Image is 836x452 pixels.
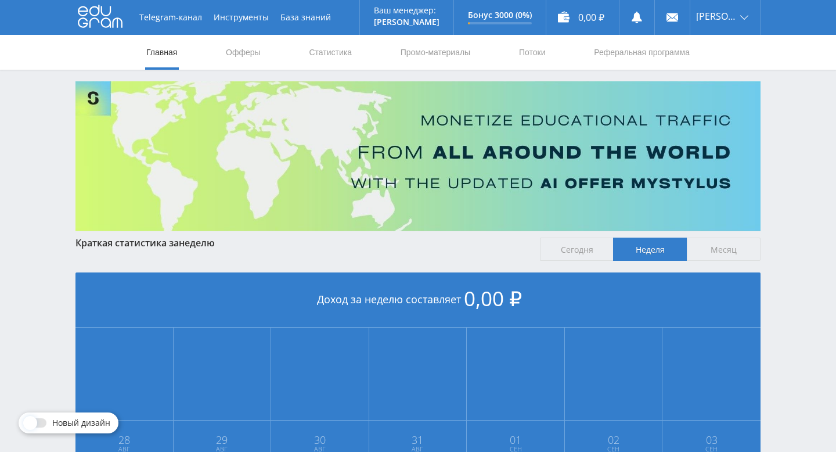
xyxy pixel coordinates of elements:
span: 31 [370,435,466,444]
a: Главная [145,35,178,70]
span: 30 [272,435,368,444]
span: 28 [76,435,172,444]
span: 29 [174,435,271,444]
span: 0,00 ₽ [464,285,522,312]
p: Ваш менеджер: [374,6,439,15]
span: 02 [565,435,662,444]
div: Доход за неделю составляет [75,272,761,328]
span: Новый дизайн [52,418,110,428]
a: Статистика [308,35,353,70]
p: [PERSON_NAME] [374,17,439,27]
a: Промо-материалы [399,35,471,70]
span: 03 [663,435,760,444]
span: неделю [179,236,215,249]
span: [PERSON_NAME] [696,12,737,21]
img: Banner [75,81,761,231]
a: Потоки [518,35,547,70]
span: 01 [467,435,564,444]
div: Краткая статистика за [75,238,528,248]
a: Реферальная программа [593,35,691,70]
span: Неделя [613,238,687,261]
a: Офферы [225,35,262,70]
p: Бонус 3000 (0%) [468,10,532,20]
span: Месяц [687,238,761,261]
span: Сегодня [540,238,614,261]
